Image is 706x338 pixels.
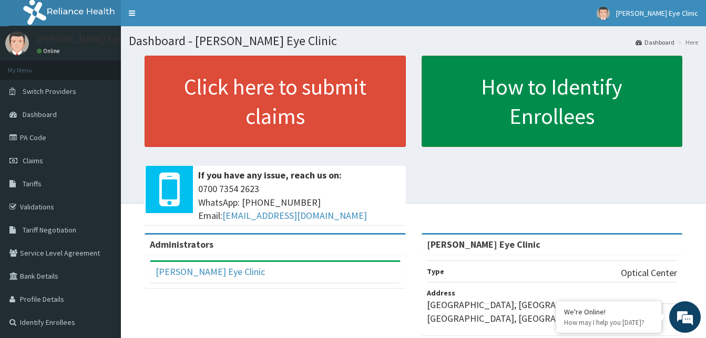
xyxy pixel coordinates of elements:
span: Dashboard [23,110,57,119]
img: User Image [597,7,610,20]
a: [PERSON_NAME] Eye Clinic [156,266,265,278]
span: Switch Providers [23,87,76,96]
span: Tariffs [23,179,42,188]
a: Click here to submit claims [145,56,406,147]
a: Dashboard [636,38,674,47]
p: How may I help you today? [564,318,653,327]
p: [GEOGRAPHIC_DATA], [GEOGRAPHIC_DATA], [GEOGRAPHIC_DATA], [GEOGRAPHIC_DATA] [427,298,678,325]
a: [EMAIL_ADDRESS][DOMAIN_NAME] [222,209,367,221]
b: Administrators [150,238,213,250]
h1: Dashboard - [PERSON_NAME] Eye Clinic [129,34,698,48]
b: Address [427,288,455,298]
span: [PERSON_NAME] Eye Clinic [616,8,698,18]
div: We're Online! [564,307,653,316]
img: User Image [5,31,29,55]
b: Type [427,267,444,276]
p: Optical Center [621,266,677,280]
b: If you have any issue, reach us on: [198,169,342,181]
a: Online [37,47,62,55]
strong: [PERSON_NAME] Eye Clinic [427,238,540,250]
span: Claims [23,156,43,165]
span: 0700 7354 2623 WhatsApp: [PHONE_NUMBER] Email: [198,182,401,223]
li: Here [676,38,698,47]
a: How to Identify Enrollees [422,56,683,147]
span: Tariff Negotiation [23,225,76,235]
p: [PERSON_NAME] Eye Clinic [37,34,147,44]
